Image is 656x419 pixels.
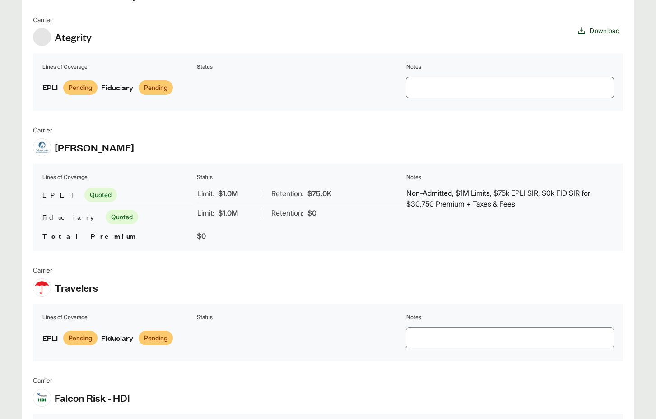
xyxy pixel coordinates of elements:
span: Total Premium [42,231,137,240]
span: Fiduciary [101,81,133,94]
th: Status [196,62,405,71]
th: Notes [406,62,614,71]
th: Notes [406,173,614,182]
span: $1.0M [218,188,238,199]
span: Travelers [55,281,98,294]
span: Retention: [271,207,304,218]
th: Lines of Coverage [42,173,195,182]
span: | [260,189,262,198]
span: Carrier [33,376,130,385]
span: Carrier [33,125,134,135]
span: Pending [63,331,98,345]
p: Non-Admitted, $1M Limits, $75k EPLI SIR, $0k FID SIR for $30,750 Premium + Taxes & Fees [406,188,614,209]
span: Carrier [33,15,92,24]
span: Fiduciary [101,332,133,344]
th: Notes [406,313,614,322]
span: Limit: [197,188,214,199]
img: Falcon Risk - HDI [33,392,51,403]
span: | [260,208,262,217]
span: Download [590,26,619,35]
span: EPLI [42,81,58,94]
span: Fiduciary [42,212,102,222]
span: EPLI [42,332,58,344]
span: Pending [63,80,98,95]
span: $1.0M [218,207,238,218]
span: Retention: [271,188,304,199]
span: [PERSON_NAME] [55,141,134,154]
span: $0 [197,231,206,240]
span: $0 [307,207,316,218]
span: Pending [139,80,173,95]
img: Travelers [33,279,51,296]
span: Carrier [33,265,98,275]
img: Hudson [33,139,51,156]
span: Quoted [84,188,117,202]
span: Falcon Risk - HDI [55,391,130,405]
span: EPLI [42,189,81,200]
th: Status [196,313,405,322]
button: Download [573,22,623,39]
span: Quoted [106,210,138,224]
span: $75.0K [307,188,332,199]
span: Limit: [197,207,214,218]
th: Lines of Coverage [42,313,195,322]
th: Lines of Coverage [42,62,195,71]
span: Ategrity [55,30,92,44]
th: Status [196,173,405,182]
span: Pending [139,331,173,345]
